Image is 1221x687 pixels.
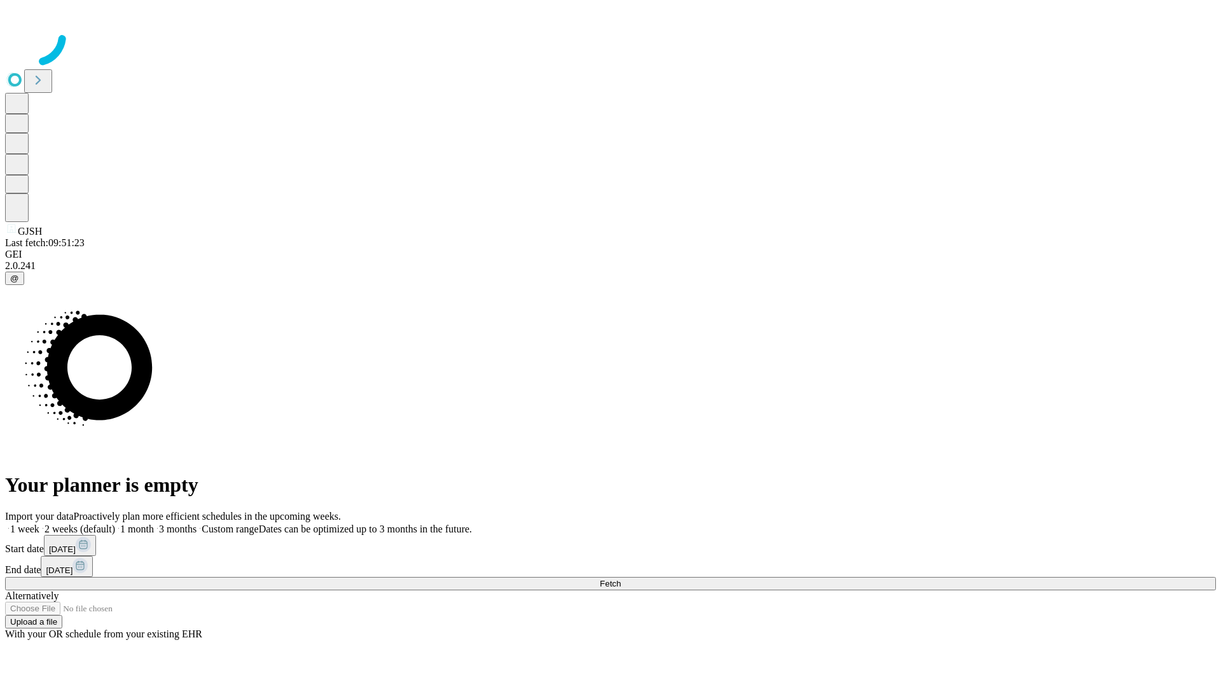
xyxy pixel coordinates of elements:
[5,615,62,628] button: Upload a file
[10,274,19,283] span: @
[5,511,74,522] span: Import your data
[202,524,258,534] span: Custom range
[159,524,197,534] span: 3 months
[5,535,1216,556] div: Start date
[5,272,24,285] button: @
[5,249,1216,260] div: GEI
[44,535,96,556] button: [DATE]
[45,524,115,534] span: 2 weeks (default)
[49,545,76,554] span: [DATE]
[5,628,202,639] span: With your OR schedule from your existing EHR
[41,556,93,577] button: [DATE]
[74,511,341,522] span: Proactively plan more efficient schedules in the upcoming weeks.
[18,226,42,237] span: GJSH
[5,237,85,248] span: Last fetch: 09:51:23
[5,473,1216,497] h1: Your planner is empty
[5,590,59,601] span: Alternatively
[5,260,1216,272] div: 2.0.241
[600,579,621,588] span: Fetch
[5,556,1216,577] div: End date
[120,524,154,534] span: 1 month
[10,524,39,534] span: 1 week
[259,524,472,534] span: Dates can be optimized up to 3 months in the future.
[46,566,72,575] span: [DATE]
[5,577,1216,590] button: Fetch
